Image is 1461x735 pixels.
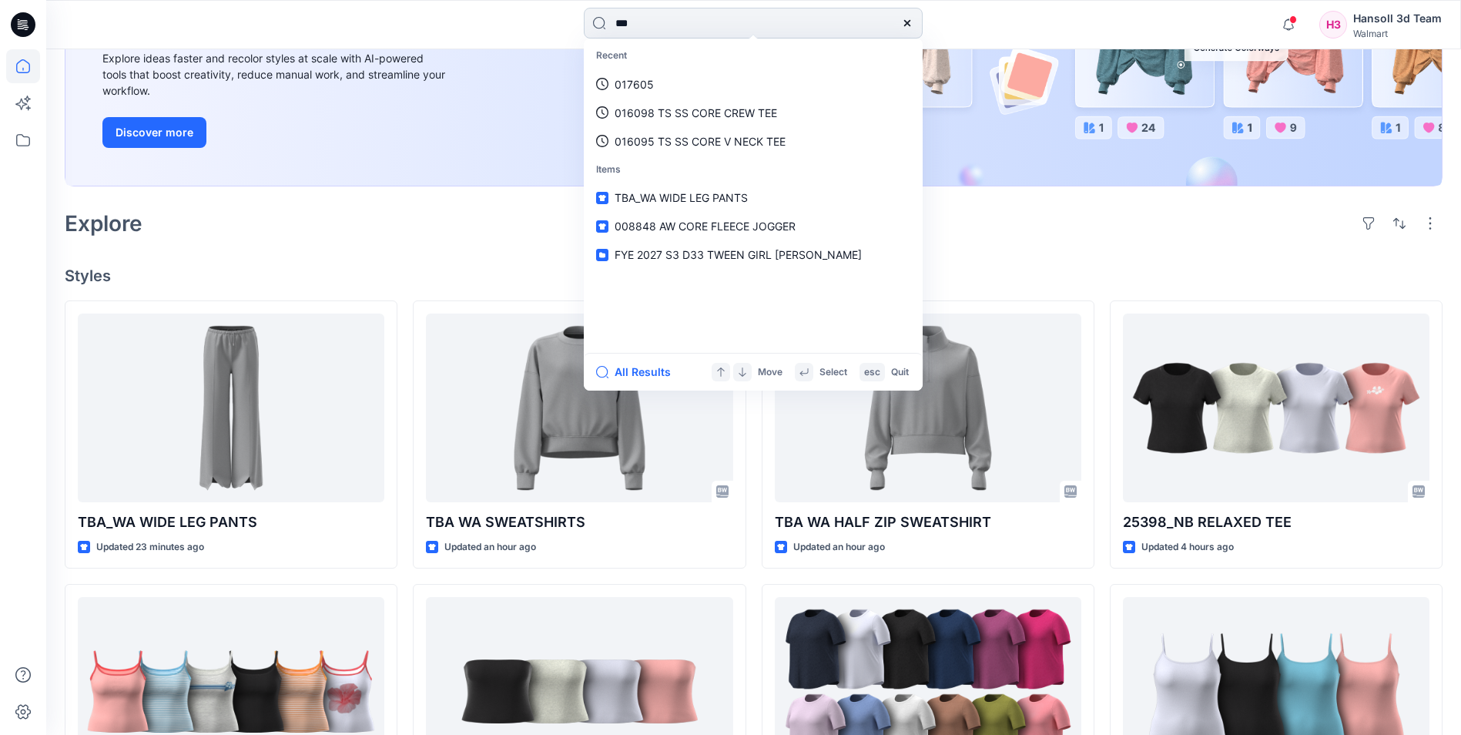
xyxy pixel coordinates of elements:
p: TBA WA SWEATSHIRTS [426,512,732,533]
p: TBA_WA WIDE LEG PANTS [78,512,384,533]
h4: Styles [65,267,1443,285]
p: Updated an hour ago [793,539,885,555]
p: TBA WA HALF ZIP SWEATSHIRT [775,512,1081,533]
a: FYE 2027 S3 D33 TWEEN GIRL [PERSON_NAME] [587,240,920,269]
p: Updated 23 minutes ago [96,539,204,555]
div: Explore ideas faster and recolor styles at scale with AI-powered tools that boost creativity, red... [102,50,449,99]
a: TBA_WA WIDE LEG PANTS [78,314,384,502]
div: Walmart [1353,28,1442,39]
span: FYE 2027 S3 D33 TWEEN GIRL [PERSON_NAME] [615,248,862,261]
a: TBA WA HALF ZIP SWEATSHIRT [775,314,1081,502]
p: Items [587,156,920,184]
span: TBA_WA WIDE LEG PANTS [615,191,748,204]
p: 017605 [615,76,654,92]
p: esc [864,364,880,381]
p: Updated an hour ago [444,539,536,555]
a: 008848 AW CORE FLEECE JOGGER [587,212,920,240]
a: 016095 TS SS CORE V NECK TEE [587,127,920,156]
p: Updated 4 hours ago [1141,539,1234,555]
button: Discover more [102,117,206,148]
h2: Explore [65,211,142,236]
span: 008848 AW CORE FLEECE JOGGER [615,220,796,233]
p: 25398_NB RELAXED TEE [1123,512,1429,533]
a: Discover more [102,117,449,148]
p: Quit [891,364,909,381]
a: TBA WA SWEATSHIRTS [426,314,732,502]
p: Move [758,364,782,381]
a: 25398_NB RELAXED TEE [1123,314,1429,502]
a: TBA_WA WIDE LEG PANTS [587,183,920,212]
a: 016098 TS SS CORE CREW TEE [587,99,920,127]
p: Recent [587,42,920,70]
p: 016098 TS SS CORE CREW TEE [615,105,777,121]
div: Hansoll 3d Team [1353,9,1442,28]
div: H3 [1319,11,1347,39]
p: Select [819,364,847,381]
a: 017605 [587,70,920,99]
p: 016095 TS SS CORE V NECK TEE [615,133,786,149]
button: All Results [596,363,681,381]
